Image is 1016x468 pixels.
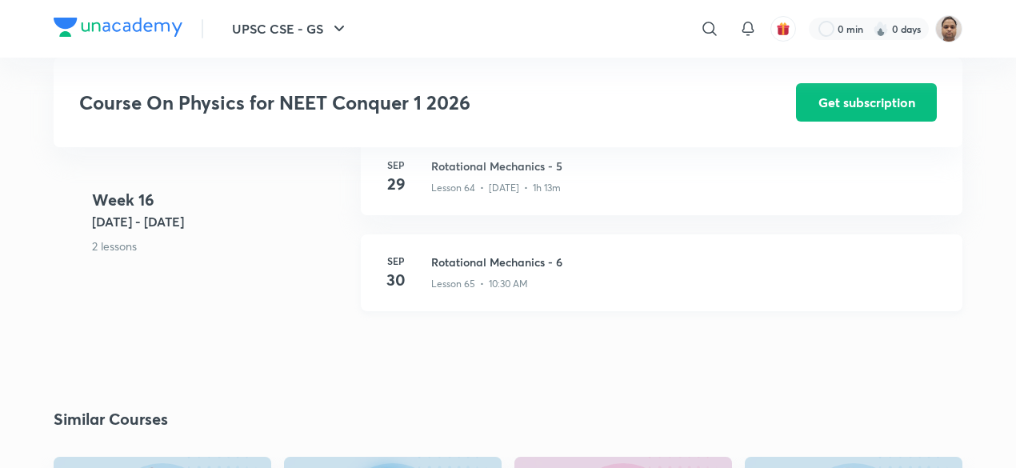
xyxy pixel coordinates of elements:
[431,254,943,270] h3: Rotational Mechanics - 6
[92,188,348,212] h4: Week 16
[935,15,962,42] img: Shekhar Banerjee
[431,181,561,195] p: Lesson 64 • [DATE] • 1h 13m
[380,172,412,196] h4: 29
[380,254,412,268] h6: Sep
[361,234,962,330] a: Sep30Rotational Mechanics - 6Lesson 65 • 10:30 AM
[873,21,889,37] img: streak
[796,83,937,122] button: Get subscription
[92,238,348,254] p: 2 lessons
[431,158,943,174] h3: Rotational Mechanics - 5
[380,158,412,172] h6: Sep
[380,268,412,292] h4: 30
[776,22,790,36] img: avatar
[431,277,528,291] p: Lesson 65 • 10:30 AM
[54,18,182,41] a: Company Logo
[54,407,168,431] h2: Similar Courses
[770,16,796,42] button: avatar
[222,13,358,45] button: UPSC CSE - GS
[361,138,962,234] a: Sep29Rotational Mechanics - 5Lesson 64 • [DATE] • 1h 13m
[54,18,182,37] img: Company Logo
[79,91,706,114] h3: Course On Physics for NEET Conquer 1 2026
[92,212,348,231] h5: [DATE] - [DATE]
